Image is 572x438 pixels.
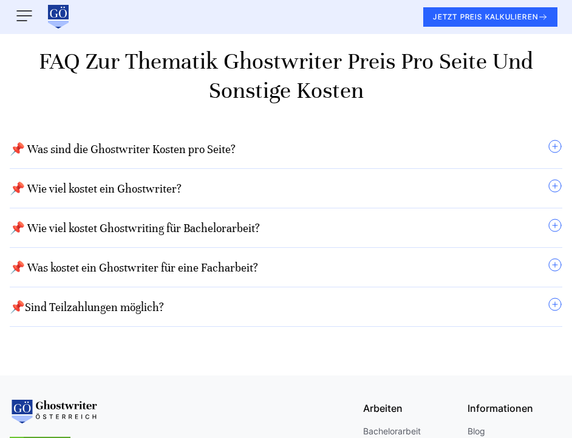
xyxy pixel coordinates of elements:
img: wirschreiben [46,5,70,29]
a: 📌Sind Teilzahlungen möglich? [10,300,164,314]
div: Informationen [468,400,553,417]
a: 📌 Wie viel kostet ein Ghostwriter? [10,182,182,196]
summary: 📌Sind Teilzahlungen möglich? [10,297,562,317]
a: 📌 Was sind die Ghostwriter Kosten pro Seite? [10,142,236,156]
summary: 📌 Wie viel kostet Ghostwriting für Bachelorarbeit? [10,218,562,238]
h2: FAQ zur Thematik Ghostwriter Preis pro Seite und sonstige Kosten [10,47,562,105]
summary: 📌 Wie viel kostet ein Ghostwriter? [10,179,562,198]
img: Menu open [15,6,34,26]
summary: 📌 Was kostet ein Ghostwriter für eine Facharbeit? [10,258,562,277]
summary: 📌 Was sind die Ghostwriter Kosten pro Seite? [10,139,562,159]
a: 📌 Wie viel kostet Ghostwriting für Bachelorarbeit? [10,221,260,235]
a: 📌 Was kostet ein Ghostwriter für eine Facharbeit? [10,261,258,275]
button: JETZT PREIS KALKULIEREN [423,7,557,27]
div: Arbeiten [363,400,432,417]
img: logo-footer [10,400,97,424]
